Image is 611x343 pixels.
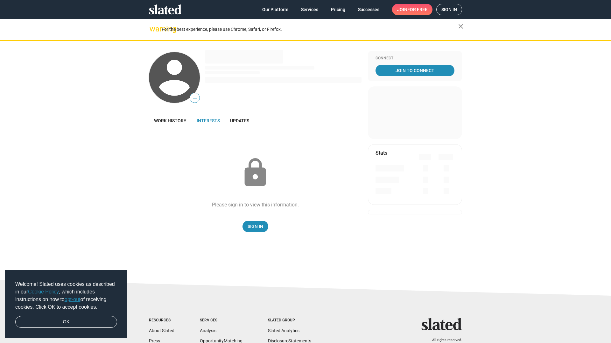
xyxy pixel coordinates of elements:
span: Updates [230,118,249,123]
span: Pricing [331,4,345,15]
div: cookieconsent [5,270,127,338]
a: About Slated [149,328,174,333]
a: Joinfor free [392,4,432,15]
a: dismiss cookie message [15,316,117,328]
span: Sign in [441,4,457,15]
mat-icon: lock [239,157,271,189]
span: for free [407,4,427,15]
a: Cookie Policy [28,289,59,294]
span: — [190,94,200,102]
a: Sign in [436,4,462,15]
span: Join [397,4,427,15]
span: Welcome! Slated uses cookies as described in our , which includes instructions on how to of recei... [15,280,117,311]
div: Resources [149,318,174,323]
a: Slated Analytics [268,328,299,333]
span: Successes [358,4,379,15]
a: Pricing [326,4,350,15]
div: Services [200,318,242,323]
mat-icon: warning [150,25,157,33]
a: Interests [192,113,225,128]
a: Services [296,4,323,15]
a: Successes [353,4,384,15]
span: Our Platform [262,4,288,15]
div: For the best experience, please use Chrome, Safari, or Firefox. [162,25,458,34]
span: Join To Connect [377,65,453,76]
a: Analysis [200,328,216,333]
span: Interests [197,118,220,123]
mat-card-title: Stats [376,150,387,156]
a: Sign In [242,221,268,232]
span: Sign In [248,221,263,232]
div: Connect [376,56,454,61]
a: Our Platform [257,4,293,15]
a: opt-out [65,297,81,302]
a: Join To Connect [376,65,454,76]
a: Updates [225,113,254,128]
mat-icon: close [457,23,465,30]
span: Work history [154,118,186,123]
a: Work history [149,113,192,128]
span: Services [301,4,318,15]
div: Please sign in to view this information. [212,201,299,208]
div: Slated Group [268,318,311,323]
